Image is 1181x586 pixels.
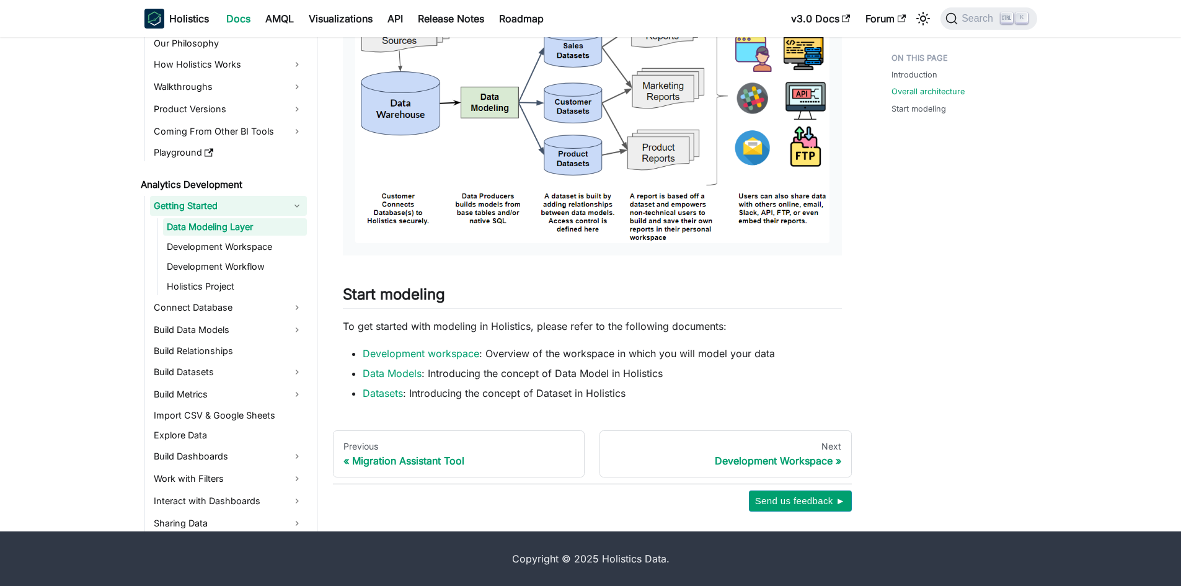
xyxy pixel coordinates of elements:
a: Work with Filters [150,469,307,489]
span: Search [958,13,1001,24]
a: Introduction [891,69,937,81]
a: Development Workflow [163,258,307,275]
a: Overall architecture [891,86,965,97]
a: Build Datasets [150,362,307,382]
a: Datasets [363,387,403,399]
button: Search (Ctrl+K) [940,7,1037,30]
li: : Introducing the concept of Data Model in Holistics [363,366,842,381]
a: Sharing Data [150,513,307,533]
a: Build Dashboards [150,446,307,466]
li: : Overview of the workspace in which you will model your data [363,346,842,361]
a: Playground [150,144,307,161]
b: Holistics [169,11,209,26]
a: Release Notes [410,9,492,29]
a: HolisticsHolistics [144,9,209,29]
a: Docs [219,9,258,29]
a: Analytics Development [137,176,307,193]
a: Roadmap [492,9,551,29]
span: Send us feedback ► [755,493,846,509]
button: Send us feedback ► [749,491,852,512]
div: Next [610,441,841,452]
a: Coming From Other BI Tools [150,122,307,141]
a: Interact with Dashboards [150,491,307,511]
a: Start modeling [891,103,946,115]
a: Holistics Project [163,278,307,295]
a: How Holistics Works [150,55,307,74]
a: Explore Data [150,427,307,444]
a: Build Relationships [150,342,307,360]
a: NextDevelopment Workspace [599,430,852,477]
button: Switch between dark and light mode (currently light mode) [913,9,933,29]
a: Getting Started [150,196,307,216]
a: Walkthroughs [150,77,307,97]
div: Migration Assistant Tool [343,455,575,467]
a: Import CSV & Google Sheets [150,407,307,424]
a: Development workspace [363,347,479,360]
div: Copyright © 2025 Holistics Data. [197,551,985,566]
h2: Start modeling [343,285,842,309]
a: Visualizations [301,9,380,29]
p: To get started with modeling in Holistics, please refer to the following documents: [343,319,842,334]
a: v3.0 Docs [784,9,858,29]
img: Holistics [144,9,164,29]
a: Build Data Models [150,320,307,340]
a: AMQL [258,9,301,29]
div: Development Workspace [610,455,841,467]
kbd: K [1015,12,1028,24]
a: Data Models [363,367,422,380]
a: Connect Database [150,298,307,317]
a: PreviousMigration Assistant Tool [333,430,585,477]
li: : Introducing the concept of Dataset in Holistics [363,386,842,401]
a: Our Philosophy [150,35,307,52]
a: Build Metrics [150,384,307,404]
nav: Docs pages [333,430,852,477]
div: Previous [343,441,575,452]
a: API [380,9,410,29]
a: Product Versions [150,99,307,119]
a: Forum [858,9,913,29]
a: Data Modeling Layer [163,218,307,236]
a: Development Workspace [163,238,307,255]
